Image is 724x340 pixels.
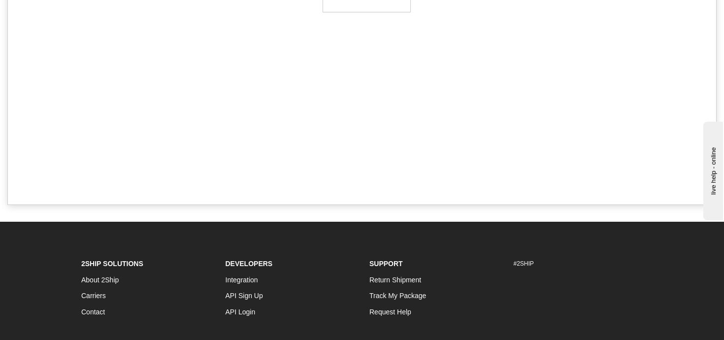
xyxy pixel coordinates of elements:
a: Carriers [81,292,106,300]
a: Request Help [369,308,411,316]
a: Track My Package [369,292,426,300]
iframe: chat widget [701,120,723,220]
a: About 2Ship [81,276,119,284]
strong: 2Ship Solutions [81,260,143,268]
strong: Support [369,260,403,268]
a: API Sign Up [226,292,263,300]
h6: #2SHIP [514,261,643,267]
a: Contact [81,308,105,316]
a: API Login [226,308,256,316]
a: Return Shipment [369,276,421,284]
div: live help - online [7,8,91,16]
strong: Developers [226,260,273,268]
a: Integration [226,276,258,284]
